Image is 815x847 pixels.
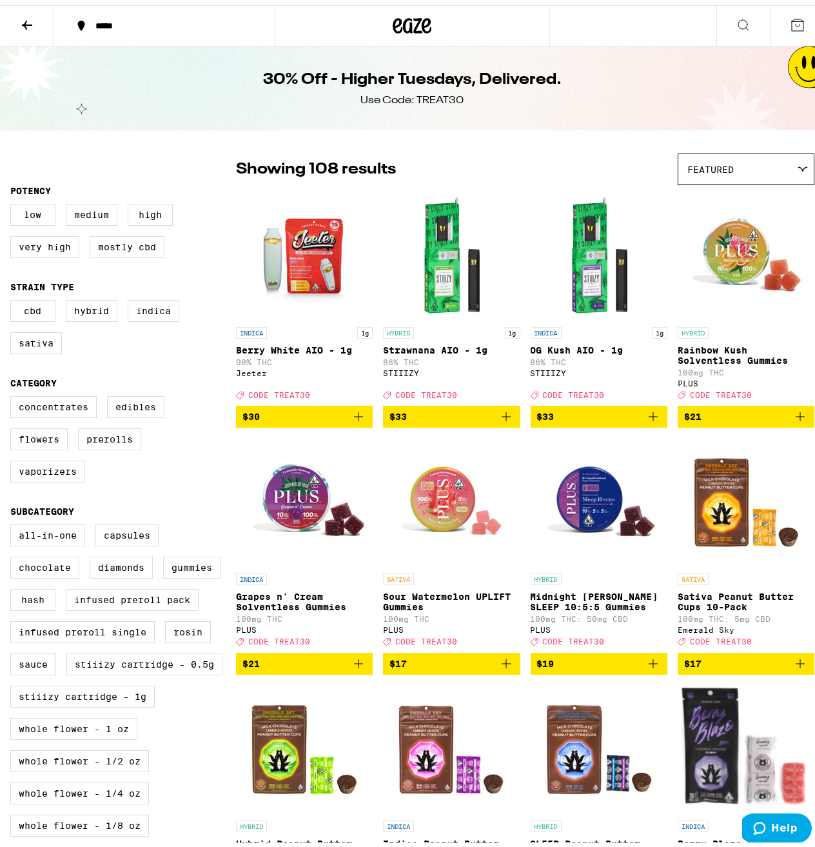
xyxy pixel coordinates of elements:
label: Capsules [95,519,159,541]
label: Rosin [165,616,211,638]
div: STIIIZY [531,364,667,372]
img: Emerald Sky - SLEEP Peanut Butter Cups 10-Pack [535,680,663,809]
a: Open page for Sativa Peanut Butter Cups 10-Pack from Emerald Sky [678,433,814,647]
span: Featured [687,159,734,170]
img: PLUS - Rainbow Kush Solventless Gummies [682,186,810,315]
p: SATIVA [383,568,414,580]
a: Open page for Midnight Berry SLEEP 10:5:5 Gummies from PLUS [531,433,667,647]
p: Strawnana AIO - 1g [383,340,520,350]
span: $17 [684,653,702,664]
label: Infused Preroll Single [10,616,155,638]
img: PLUS - Midnight Berry SLEEP 10:5:5 Gummies [535,433,663,562]
label: Vaporizers [10,455,85,477]
img: Emerald Sky - Sativa Peanut Butter Cups 10-Pack [682,433,810,562]
span: $21 [684,406,702,417]
img: PLUS - Sour Watermelon UPLIFT Gummies [387,433,516,562]
button: Add to bag [531,401,667,423]
div: Jeeter [236,364,373,372]
div: PLUS [236,621,373,629]
p: 1g [357,322,373,334]
p: Midnight [PERSON_NAME] SLEEP 10:5:5 Gummies [531,586,667,607]
span: $33 [389,406,407,417]
h1: 30% Off - Higher Tuesdays, Delivered. [263,64,562,86]
label: Diamonds [90,552,153,573]
a: Open page for Rainbow Kush Solventless Gummies from PLUS [678,186,814,401]
iframe: Opens a widget where you can find more information [742,808,812,841]
span: CODE TREAT30 [690,633,752,641]
a: Open page for Strawnana AIO - 1g from STIIIZY [383,186,520,401]
div: PLUS [531,621,667,629]
div: Emerald Sky [678,621,814,629]
label: Medium [66,199,117,221]
label: Prerolls [78,423,141,445]
span: CODE TREAT30 [248,386,310,394]
label: All-In-One [10,519,85,541]
label: Whole Flower - 1/4 oz [10,777,149,799]
div: Use Code: TREAT30 [361,88,464,103]
span: CODE TREAT30 [395,386,457,394]
a: Open page for Berry White AIO - 1g from Jeeter [236,186,373,401]
label: Whole Flower - 1/8 oz [10,810,149,832]
legend: Subcategory [10,501,74,512]
label: Gummies [163,552,221,573]
p: 100mg THC [236,610,373,618]
p: INDICA [236,568,267,580]
label: STIIIZY Cartridge - 1g [10,681,155,703]
span: CODE TREAT30 [690,386,752,394]
button: Add to bag [236,648,373,670]
label: Concentrates [10,391,97,413]
div: STIIIZY [383,364,520,372]
p: Rainbow Kush Solventless Gummies [678,340,814,361]
label: Sativa [10,327,62,349]
div: PLUS [383,621,520,629]
img: Emerald Sky - Hybrid Peanut Butter Cups 10-Pack [240,680,369,809]
label: Low [10,199,55,221]
p: 1g [505,322,520,334]
label: High [128,199,173,221]
p: 90% THC [236,353,373,361]
p: Sativa Peanut Butter Cups 10-Pack [678,586,814,607]
a: Open page for OG Kush AIO - 1g from STIIIZY [531,186,667,401]
p: HYBRID [531,568,562,580]
span: CODE TREAT30 [395,633,457,641]
button: Add to bag [531,648,667,670]
span: $33 [537,406,555,417]
p: 86% THC [531,353,667,361]
button: Add to bag [236,401,373,423]
p: OG Kush AIO - 1g [531,340,667,350]
span: CODE TREAT30 [543,633,605,641]
p: HYBRID [236,815,267,827]
img: Emerald Sky - Berry Blaze Gummy [678,680,814,809]
a: Open page for Grapes n' Cream Solventless Gummies from PLUS [236,433,373,647]
p: INDICA [236,322,267,334]
button: Add to bag [678,648,814,670]
label: Very High [10,231,79,253]
div: PLUS [678,374,814,383]
span: $19 [537,653,555,664]
label: Whole Flower - 1/2 oz [10,745,149,767]
p: INDICA [383,815,414,827]
p: Showing 108 results [236,154,396,175]
span: CODE TREAT30 [543,386,605,394]
p: HYBRID [678,322,709,334]
label: Flowers [10,423,68,445]
label: Mostly CBD [90,231,164,253]
p: Berry Blaze Gummy [678,833,814,844]
p: INDICA [678,815,709,827]
span: $30 [242,406,260,417]
p: HYBRID [531,815,562,827]
label: STIIIZY Cartridge - 0.5g [66,648,222,670]
p: Berry White AIO - 1g [236,340,373,350]
legend: Strain Type [10,277,74,287]
button: Add to bag [383,648,520,670]
label: Sauce [10,648,56,670]
label: Whole Flower - 1 oz [10,713,137,735]
p: 100mg THC [383,610,520,618]
label: Infused Preroll Pack [66,584,199,606]
p: INDICA [531,322,562,334]
legend: Potency [10,181,51,191]
img: PLUS - Grapes n' Cream Solventless Gummies [240,433,369,562]
img: Jeeter - Berry White AIO - 1g [240,186,369,315]
span: CODE TREAT30 [248,633,310,641]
